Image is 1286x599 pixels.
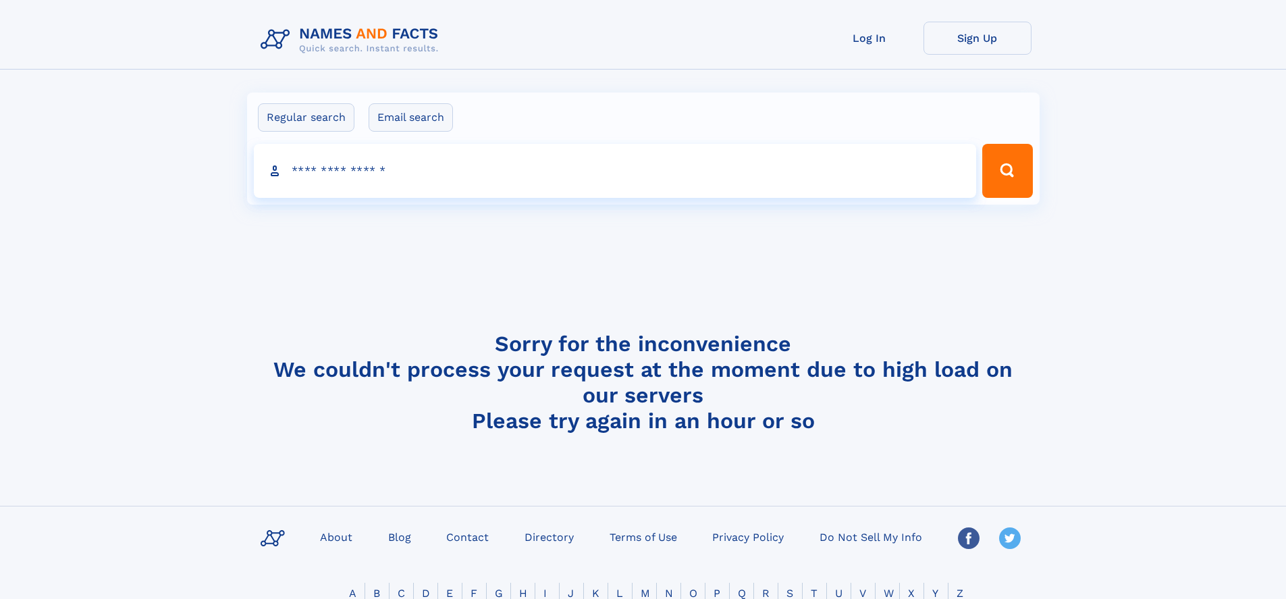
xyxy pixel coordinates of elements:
input: search input [254,144,977,198]
h4: Sorry for the inconvenience We couldn't process your request at the moment due to high load on ou... [255,331,1032,434]
a: Do Not Sell My Info [814,527,928,546]
a: Log In [815,22,923,55]
a: Contact [441,527,494,546]
a: Sign Up [923,22,1032,55]
a: Terms of Use [604,527,682,546]
img: Facebook [958,527,980,549]
button: Search Button [982,144,1032,198]
a: Privacy Policy [707,527,789,546]
a: Blog [383,527,417,546]
img: Logo Names and Facts [255,22,450,58]
a: Directory [519,527,579,546]
img: Twitter [999,527,1021,549]
label: Email search [369,103,453,132]
a: About [315,527,358,546]
label: Regular search [258,103,354,132]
